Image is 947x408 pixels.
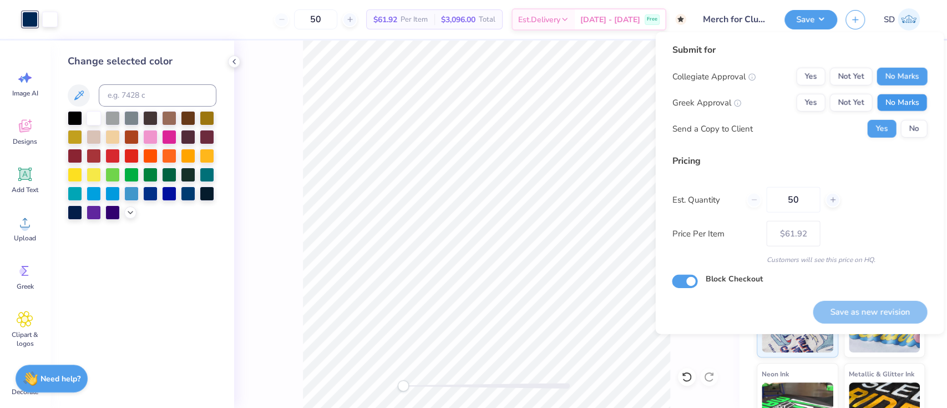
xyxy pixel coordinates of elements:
[766,187,820,213] input: – –
[829,94,872,112] button: Not Yet
[12,185,38,194] span: Add Text
[796,94,825,112] button: Yes
[647,16,657,23] span: Free
[705,273,762,285] label: Block Checkout
[672,255,927,265] div: Customers will see this price on HQ.
[672,123,752,135] div: Send a Copy to Client
[479,14,495,26] span: Total
[898,8,920,31] img: Sparsh Drolia
[879,8,925,31] a: SD
[672,228,758,240] label: Price Per Item
[784,10,837,29] button: Save
[14,234,36,243] span: Upload
[695,8,776,31] input: Untitled Design
[401,14,428,26] span: Per Item
[7,330,43,348] span: Clipart & logos
[40,374,80,384] strong: Need help?
[900,120,927,138] button: No
[877,94,927,112] button: No Marks
[884,13,895,26] span: SD
[518,14,560,26] span: Est. Delivery
[13,137,37,146] span: Designs
[99,84,216,107] input: e.g. 7428 c
[68,54,216,69] div: Change selected color
[877,68,927,85] button: No Marks
[672,43,927,57] div: Submit for
[580,14,640,26] span: [DATE] - [DATE]
[672,70,756,83] div: Collegiate Approval
[441,14,475,26] span: $3,096.00
[672,194,738,206] label: Est. Quantity
[672,97,741,109] div: Greek Approval
[373,14,397,26] span: $61.92
[12,387,38,396] span: Decorate
[867,120,896,138] button: Yes
[17,282,34,291] span: Greek
[672,154,927,168] div: Pricing
[12,89,38,98] span: Image AI
[762,368,789,380] span: Neon Ink
[294,9,337,29] input: – –
[829,68,872,85] button: Not Yet
[398,380,409,391] div: Accessibility label
[796,68,825,85] button: Yes
[849,368,914,380] span: Metallic & Glitter Ink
